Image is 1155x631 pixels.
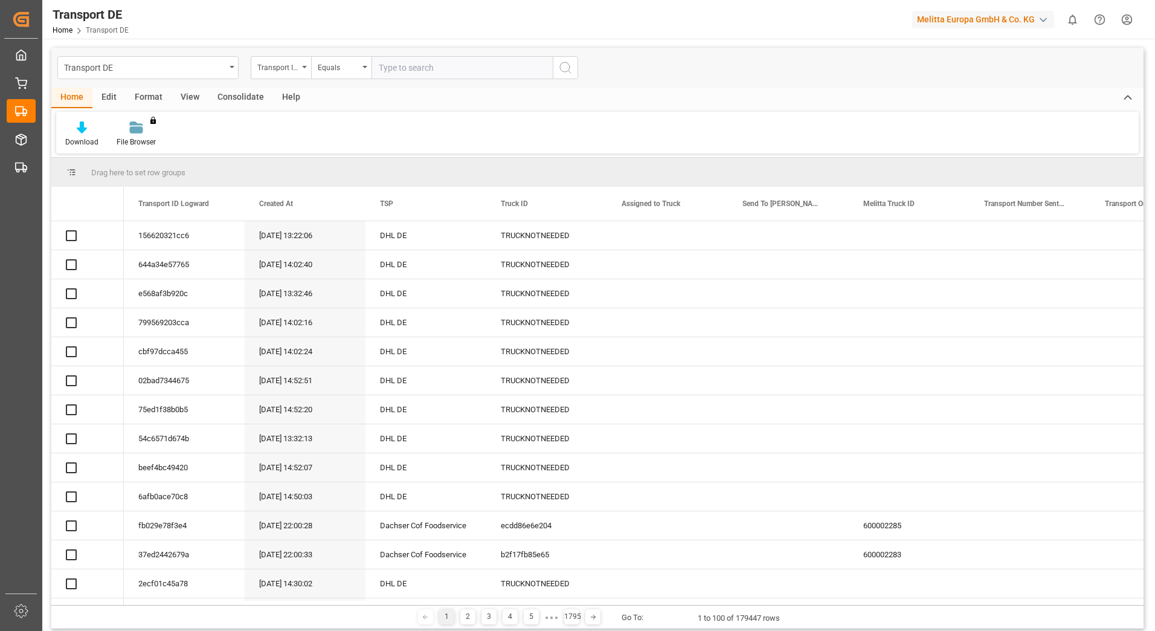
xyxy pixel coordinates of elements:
button: open menu [311,56,372,79]
div: DHL DE [365,453,486,482]
div: [DATE] 14:52:20 [245,395,365,424]
div: Press SPACE to select this row. [51,598,124,627]
div: TRUCKNOTNEEDED [486,482,607,511]
div: [DATE] 14:02:16 [245,308,365,337]
div: Transport DE [53,5,129,24]
div: TRUCKNOTNEEDED [486,337,607,366]
div: TRUCKNOTNEEDED [486,598,607,627]
div: Consolidate [208,88,273,108]
div: Home [51,88,92,108]
button: search button [553,56,578,79]
div: Help [273,88,309,108]
div: Press SPACE to select this row. [51,453,124,482]
div: 156620321cc6 [124,221,245,250]
div: 1795 [564,609,579,624]
div: [DATE] 14:21:58 [245,598,365,627]
div: [DATE] 14:50:03 [245,482,365,511]
button: open menu [57,56,239,79]
div: 54c6571d674b [124,424,245,453]
div: fb029e78f3e4 [124,511,245,540]
div: TRUCKNOTNEEDED [486,366,607,395]
input: Type to search [372,56,553,79]
span: Transport Number Sent SAP [984,199,1065,208]
div: 1 to 100 of 179447 rows [698,612,780,624]
div: [DATE] 14:02:24 [245,337,365,366]
div: [DATE] 13:32:46 [245,279,365,308]
div: 3 [481,609,497,624]
div: [DATE] 22:00:33 [245,540,365,569]
div: DHL DE [365,569,486,598]
div: TRUCKNOTNEEDED [486,424,607,453]
button: show 0 new notifications [1059,6,1086,33]
span: Drag here to set row groups [91,168,185,177]
div: Press SPACE to select this row. [51,250,124,279]
div: 4 [503,609,518,624]
div: Press SPACE to select this row. [51,308,124,337]
div: 2ecf01c45a78 [124,569,245,598]
div: TRUCKNOTNEEDED [486,569,607,598]
div: 799569203cca [124,308,245,337]
div: DHL DE [365,395,486,424]
div: 600002283 [849,540,970,569]
div: Transport DE [64,59,225,74]
div: [DATE] 14:30:02 [245,569,365,598]
div: TRUCKNOTNEEDED [486,279,607,308]
button: Help Center [1086,6,1113,33]
div: 600002285 [849,511,970,540]
div: DHL DE [365,279,486,308]
div: Press SPACE to select this row. [51,511,124,540]
div: DHL DE [365,424,486,453]
div: Edit [92,88,126,108]
div: DHL DE [365,308,486,337]
span: TSP [380,199,393,208]
div: TRUCKNOTNEEDED [486,250,607,279]
div: Press SPACE to select this row. [51,395,124,424]
div: [DATE] 14:52:51 [245,366,365,395]
div: 8f718a21baaa [124,598,245,627]
div: [DATE] 14:02:40 [245,250,365,279]
div: DHL Europe [365,598,486,627]
div: cbf97dcca455 [124,337,245,366]
div: [DATE] 22:00:28 [245,511,365,540]
div: Press SPACE to select this row. [51,221,124,250]
div: Press SPACE to select this row. [51,482,124,511]
div: Dachser Cof Foodservice [365,540,486,569]
div: Equals [318,59,359,73]
div: Dachser Cof Foodservice [365,511,486,540]
div: TRUCKNOTNEEDED [486,395,607,424]
div: e568af3b920c [124,279,245,308]
div: DHL DE [365,482,486,511]
div: Press SPACE to select this row. [51,279,124,308]
div: 2 [460,609,475,624]
span: Truck ID [501,199,528,208]
div: 6afb0ace70c8 [124,482,245,511]
div: [DATE] 13:32:13 [245,424,365,453]
div: Download [65,137,98,147]
span: Transport ID Logward [138,199,209,208]
div: DHL DE [365,366,486,395]
div: TRUCKNOTNEEDED [486,453,607,482]
span: Created At [259,199,293,208]
div: TRUCKNOTNEEDED [486,308,607,337]
div: Press SPACE to select this row. [51,569,124,598]
div: Go To: [622,612,643,624]
div: 5 [524,609,539,624]
span: Send To [PERSON_NAME] Export [742,199,823,208]
div: Press SPACE to select this row. [51,337,124,366]
div: DHL DE [365,337,486,366]
div: DHL DE [365,250,486,279]
div: 75ed1f38b0b5 [124,395,245,424]
div: b2f17fb85e65 [486,540,607,569]
div: View [172,88,208,108]
div: Transport ID Logward [257,59,298,73]
div: ● ● ● [545,613,558,622]
div: Format [126,88,172,108]
div: 37ed2442679a [124,540,245,569]
div: beef4bc49420 [124,453,245,482]
span: Melitta Truck ID [863,199,915,208]
div: [DATE] 13:22:06 [245,221,365,250]
div: [DATE] 14:52:07 [245,453,365,482]
button: Melitta Europa GmbH & Co. KG [912,8,1059,31]
div: 1 [439,609,454,624]
div: TRUCKNOTNEEDED [486,221,607,250]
